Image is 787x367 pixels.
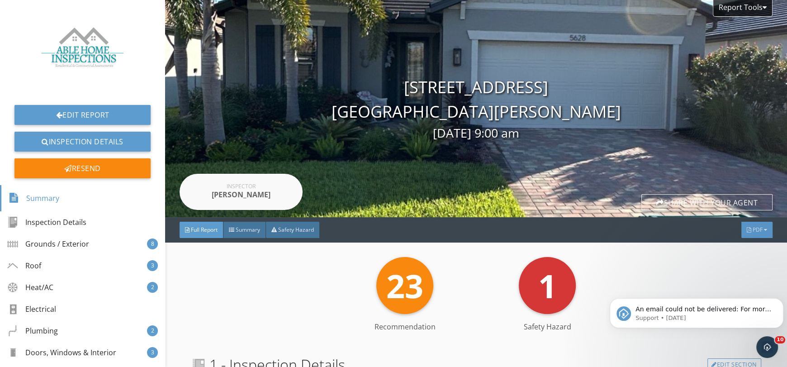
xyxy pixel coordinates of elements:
[165,124,787,143] div: [DATE] 9:00 am
[147,325,158,336] div: 2
[753,226,763,234] span: PDF
[9,191,59,206] div: Summary
[14,105,151,125] a: Edit Report
[476,321,619,332] div: Safety Hazard
[7,282,53,293] div: Heat/AC
[538,263,557,308] span: 1
[205,189,277,200] div: [PERSON_NAME]
[165,75,787,143] div: [STREET_ADDRESS] [GEOGRAPHIC_DATA][PERSON_NAME]
[14,132,151,152] a: Inspection Details
[147,347,158,358] div: 3
[775,336,785,343] span: 10
[191,226,218,234] span: Full Report
[147,238,158,249] div: 8
[39,7,126,94] img: Able_Home_PNG_Transparent.png
[641,194,773,210] div: Share with your agent
[236,226,260,234] span: Summary
[7,304,56,315] div: Electrical
[386,263,423,308] span: 23
[7,217,86,228] div: Inspection Details
[147,260,158,271] div: 3
[7,260,41,271] div: Roof
[205,184,277,189] div: Inspector
[334,321,476,332] div: Recommendation
[14,158,151,178] div: Resend
[147,282,158,293] div: 2
[756,336,778,358] iframe: Intercom live chat
[180,174,303,210] a: Inspector [PERSON_NAME]
[7,238,89,249] div: Grounds / Exterior
[7,347,116,358] div: Doors, Windows & Interior
[606,279,787,343] iframe: Intercom notifications message
[7,325,58,336] div: Plumbing
[278,226,314,234] span: Safety Hazard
